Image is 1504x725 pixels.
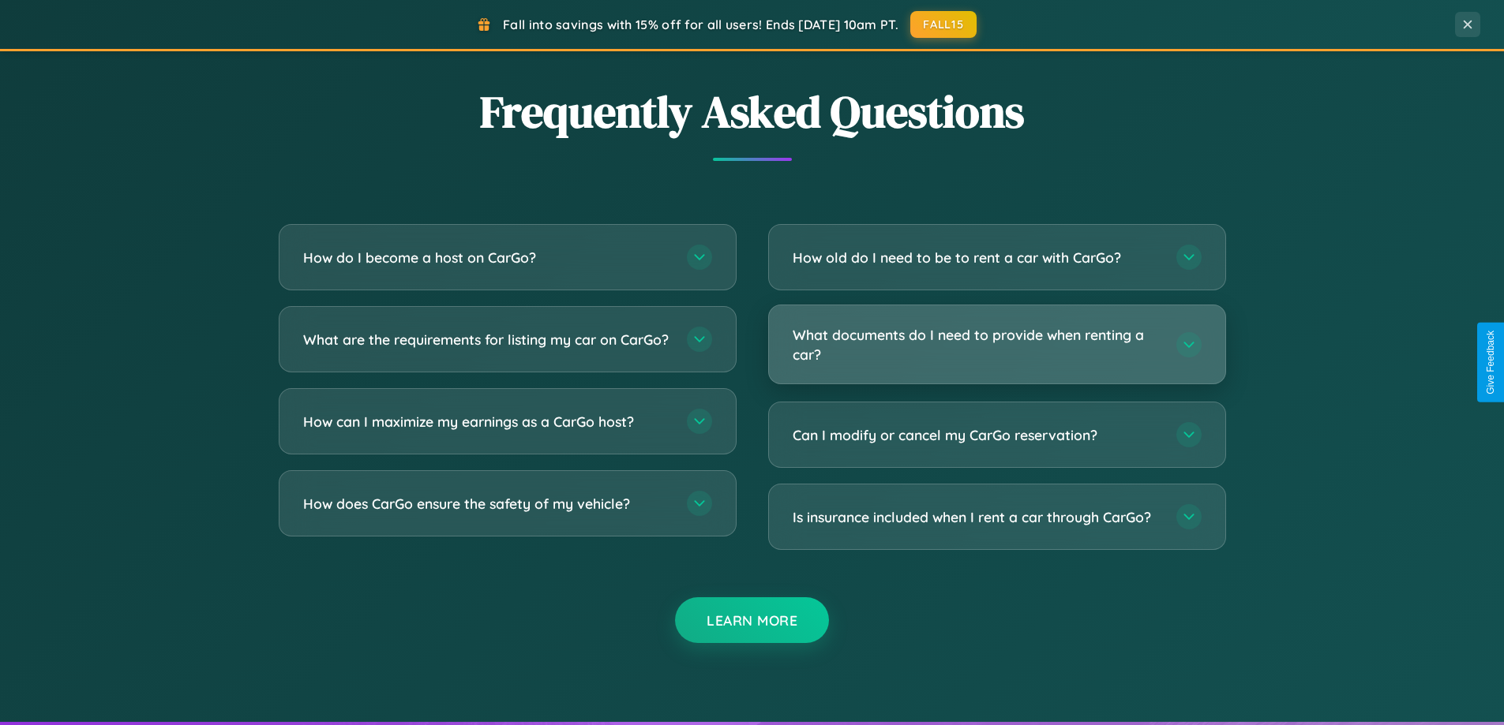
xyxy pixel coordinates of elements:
h3: Is insurance included when I rent a car through CarGo? [793,507,1161,527]
h3: How old do I need to be to rent a car with CarGo? [793,248,1161,267]
div: Give Feedback [1485,331,1496,394]
button: Learn More [675,597,829,643]
h3: What are the requirements for listing my car on CarGo? [303,330,671,349]
h2: Frequently Asked Questions [279,81,1226,142]
span: Fall into savings with 15% off for all users! Ends [DATE] 10am PT. [503,17,898,32]
button: FALL15 [910,11,977,38]
h3: Can I modify or cancel my CarGo reservation? [793,425,1161,445]
h3: How do I become a host on CarGo? [303,248,671,267]
h3: How can I maximize my earnings as a CarGo host? [303,412,671,432]
h3: How does CarGo ensure the safety of my vehicle? [303,494,671,514]
h3: What documents do I need to provide when renting a car? [793,325,1161,364]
